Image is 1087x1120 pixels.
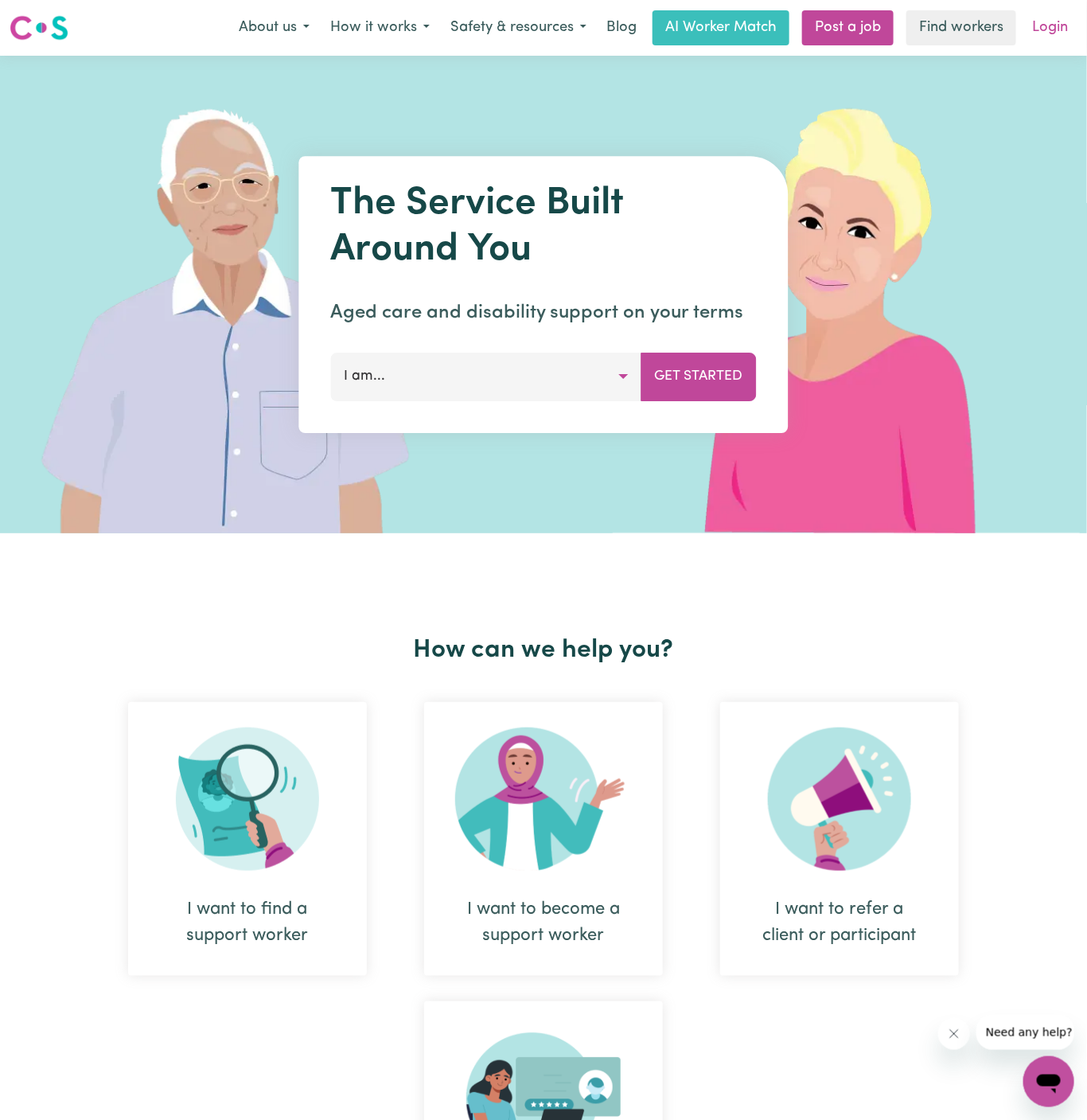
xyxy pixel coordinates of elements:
[938,1018,970,1050] iframe: Close message
[976,1015,1074,1050] iframe: Message from company
[802,10,894,45] a: Post a job
[228,11,320,45] button: About us
[641,353,757,400] button: Get Started
[462,896,625,949] div: I want to become a support worker
[10,10,68,46] a: Careseekers logo
[331,181,757,273] h1: The Service Built Around You
[320,11,440,45] button: How it works
[653,10,789,45] a: AI Worker Match
[597,10,646,45] a: Blog
[906,10,1016,45] a: Find workers
[128,702,367,976] div: I want to find a support worker
[720,702,959,976] div: I want to refer a client or participant
[331,299,757,327] p: Aged care and disability support on your terms
[440,11,597,45] button: Safety & resources
[424,702,663,976] div: I want to become a support worker
[10,14,68,42] img: Careseekers logo
[176,728,319,871] img: Search
[331,353,642,400] button: I am...
[758,896,921,949] div: I want to refer a client or participant
[166,896,329,949] div: I want to find a support worker
[768,728,911,871] img: Refer
[455,728,632,871] img: Become Worker
[99,635,988,665] h2: How can we help you?
[1023,1056,1074,1107] iframe: Button to launch messaging window
[1023,10,1077,45] a: Login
